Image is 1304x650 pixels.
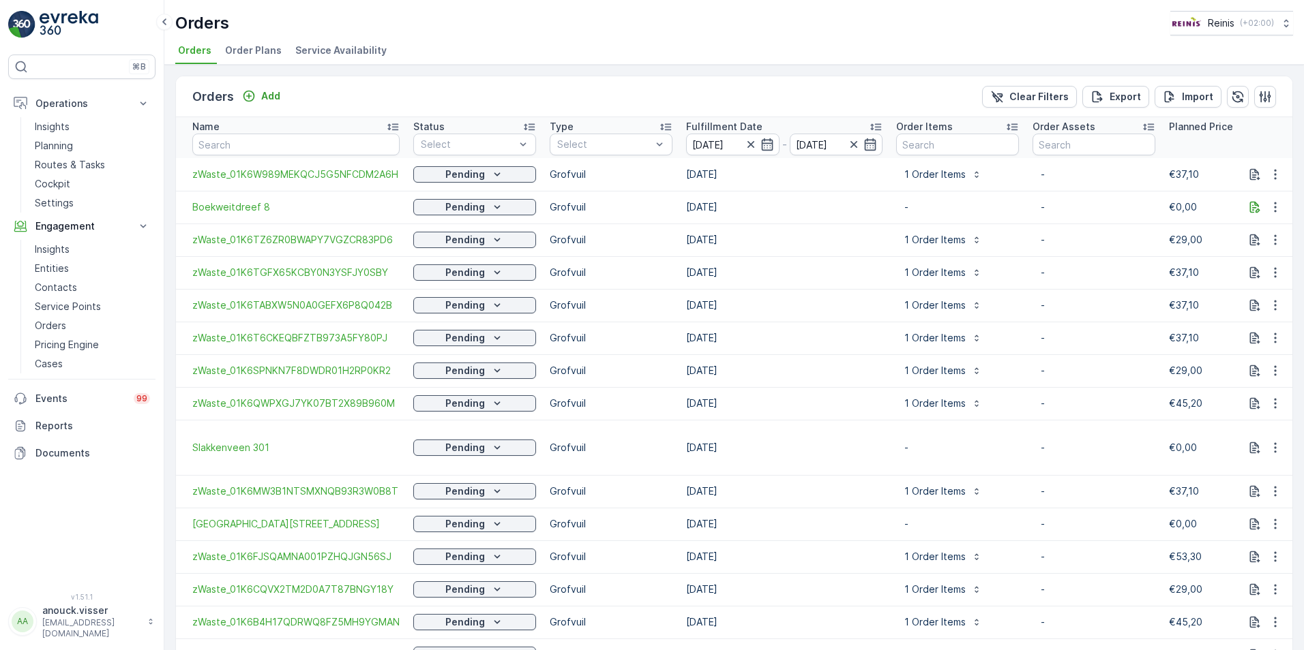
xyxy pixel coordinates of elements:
button: Pending [413,483,536,499]
p: Grofvuil [550,517,672,531]
a: zWaste_01K6MW3B1NTSMXNQB93R3W0B8T [192,484,400,498]
a: Simone de Beauvoirstraat 7 [192,517,400,531]
p: 99 [136,393,147,404]
p: 1 Order Items [904,266,966,279]
p: 1 Order Items [904,397,966,410]
button: Pending [413,297,536,313]
a: Settings [29,194,155,213]
p: Pending [445,441,485,454]
p: Grofvuil [550,298,672,312]
p: Cockpit [35,177,70,191]
p: Planned Price [1169,120,1233,134]
input: dd/mm/yyyy [790,134,883,155]
p: Pending [445,615,485,629]
p: 1 Order Items [904,550,966,563]
p: Reinis [1208,16,1234,30]
p: Export [1110,90,1141,104]
p: - [904,441,1011,454]
p: Pending [445,168,485,181]
input: Search [896,134,1019,155]
a: zWaste_01K6FJSQAMNA001PZHQJGN56SJ [192,550,400,563]
p: Clear Filters [1009,90,1069,104]
a: Documents [8,439,155,467]
a: zWaste_01K6TABXW5N0A0GEFX6P8Q042B [192,298,400,312]
span: [GEOGRAPHIC_DATA][STREET_ADDRESS] [192,517,400,531]
p: Insights [35,120,70,134]
a: Insights [29,117,155,136]
p: [EMAIL_ADDRESS][DOMAIN_NAME] [42,617,140,639]
p: Type [550,120,574,134]
span: zWaste_01K6QWPXGJ7YK07BT2X89B960M [192,397,400,410]
input: dd/mm/yyyy [686,134,780,155]
button: 1 Order Items [896,262,990,283]
td: [DATE] [679,322,889,354]
p: Orders [35,319,66,332]
p: Grofvuil [550,233,672,247]
span: zWaste_01K6W989MEKQCJ5G5NFCDM2A6H [192,168,400,181]
span: €0,00 [1169,518,1197,529]
span: €53,30 [1169,551,1202,562]
button: Pending [413,166,536,183]
p: - [1041,615,1147,629]
p: Pending [445,233,485,247]
p: Operations [35,97,128,110]
td: [DATE] [679,573,889,606]
a: Cockpit [29,174,155,194]
a: Pricing Engine [29,335,155,354]
p: Grofvuil [550,484,672,498]
span: €45,20 [1169,397,1202,409]
p: Service Points [35,300,101,313]
p: Pending [445,298,485,312]
button: Pending [413,581,536,598]
button: 1 Order Items [896,229,990,251]
p: Documents [35,446,150,460]
span: Orders [178,44,211,57]
button: 1 Order Items [896,546,990,568]
p: Grofvuil [550,168,672,181]
button: Pending [413,362,536,379]
p: Grofvuil [550,441,672,454]
a: zWaste_01K6CQVX2TM2D0A7T87BNGY18Y [192,583,400,596]
p: Pending [445,331,485,345]
p: anouck.visser [42,604,140,617]
p: Pending [445,583,485,596]
td: [DATE] [679,354,889,387]
button: 1 Order Items [896,611,990,633]
button: 1 Order Items [896,327,990,349]
span: €37,10 [1169,332,1199,343]
p: Grofvuil [550,331,672,345]
p: - [1041,266,1147,279]
a: zWaste_01K6TGFX65KCBY0N3YSFJY0SBY [192,266,400,279]
p: ⌘B [132,61,146,72]
p: Pending [445,517,485,531]
a: zWaste_01K6B4H17QDRWQ8FZ5MH9YGMAN [192,615,400,629]
td: [DATE] [679,540,889,573]
span: zWaste_01K6TZ6ZR0BWAPY7VGZCR83PD6 [192,233,400,247]
p: Grofvuil [550,200,672,214]
p: 1 Order Items [904,168,966,181]
button: 1 Order Items [896,360,990,382]
a: Orders [29,316,155,335]
button: 1 Order Items [896,480,990,502]
button: 1 Order Items [896,392,990,414]
p: Fulfillment Date [686,120,762,134]
td: [DATE] [679,191,889,223]
button: Add [237,88,286,104]
button: Pending [413,264,536,281]
p: Status [413,120,445,134]
p: Import [1182,90,1213,104]
span: €37,10 [1169,266,1199,278]
span: Boekweitdreef 8 [192,200,400,214]
p: - [1041,583,1147,596]
p: Pending [445,484,485,498]
p: Reports [35,419,150,433]
a: Cases [29,354,155,373]
span: zWaste_01K6SPNKN7F8DWDR01H2RP0KR2 [192,364,400,377]
button: Pending [413,199,536,215]
td: [DATE] [679,223,889,256]
a: Entities [29,259,155,278]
